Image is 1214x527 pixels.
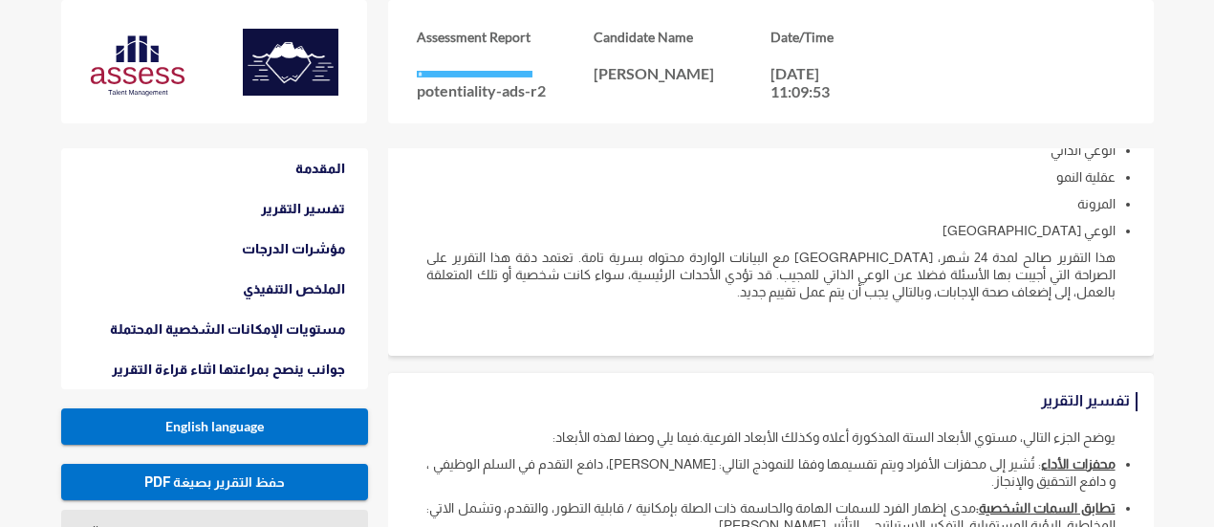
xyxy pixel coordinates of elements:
strong: : [976,500,1116,516]
h3: Candidate Name [594,29,770,45]
button: English language [61,408,368,445]
p: [DATE] 11:09:53 [770,64,856,100]
img: Assess%20new%20logo-03.svg [90,33,185,99]
li: الوعي [GEOGRAPHIC_DATA] [426,222,1115,239]
a: مؤشرات الدرجات [61,229,368,269]
p: هذا التقرير صالح لمدة 24 شهر، [GEOGRAPHIC_DATA] مع البيانات الواردة محتواه بسرية تامة. تعتمد دقة ... [426,249,1115,318]
li: الوعي الذاتي [426,142,1115,159]
button: PDF حفظ التقرير بصيغة [61,464,368,500]
img: 6c84d3a0-6445-11ef-8ce0-45c2e8a43c27_Potentiality%20Assessment%20R2%20(EN) [243,29,338,96]
a: تفسير التقرير [61,188,368,229]
span: English language [165,418,264,434]
li: المرونة [426,195,1115,212]
h3: Date/Time [770,29,947,45]
p: potentiality-ads-r2 [417,81,594,99]
li: عقلية النمو [426,168,1115,186]
u: تطابق السمات الشخصية [979,500,1116,516]
a: مستويات الإمكانات الشخصية المحتملة [61,309,368,349]
h3: Assessment Report [417,29,594,45]
a: جوانب ينصح بمراعتها اثناء قراءة التقرير [61,349,368,389]
strong: محفزات الأداء [1041,456,1115,472]
a: الملخص التنفيذي [61,269,368,309]
a: المقدمة [61,148,368,188]
li: : تُشير إلى محفزات الأفراد ويتم تقسيمها وفقا للنموذج التالي: [PERSON_NAME]، دافع التقدم في السلم ... [426,455,1115,490]
h3: تفسير التقرير [1036,387,1135,413]
p: يوضح الجزء التالي، مستوي الأبعاد الستة المذكورة أعلاه وكذلك الأبعاد الفرعية.فيما يلي وصفا لهذه ال... [426,428,1115,446]
p: [PERSON_NAME] [594,64,770,82]
span: PDF حفظ التقرير بصيغة [144,474,285,490]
